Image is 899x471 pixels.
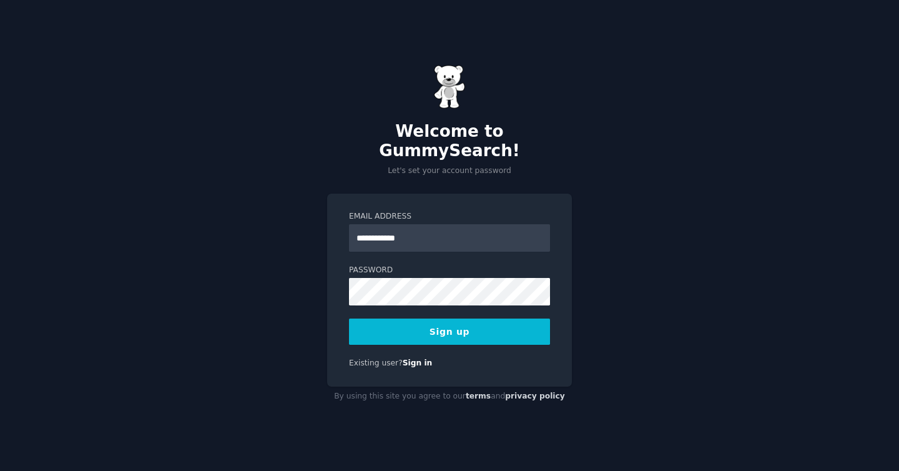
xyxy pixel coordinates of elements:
a: terms [466,392,491,400]
a: privacy policy [505,392,565,400]
h2: Welcome to GummySearch! [327,122,572,161]
span: Existing user? [349,359,403,367]
div: By using this site you agree to our and [327,387,572,407]
label: Password [349,265,550,276]
button: Sign up [349,319,550,345]
p: Let's set your account password [327,166,572,177]
a: Sign in [403,359,433,367]
img: Gummy Bear [434,65,465,109]
label: Email Address [349,211,550,222]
